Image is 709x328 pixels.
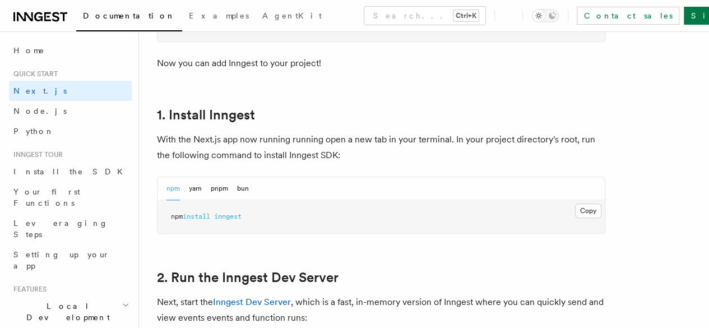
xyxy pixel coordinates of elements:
span: inngest [214,212,242,220]
p: Now you can add Inngest to your project! [157,56,605,71]
a: 1. Install Inngest [157,107,255,123]
span: Your first Functions [13,187,80,207]
span: Next.js [13,86,67,95]
a: Install the SDK [9,161,132,182]
span: install [183,212,210,220]
button: Toggle dark mode [532,9,559,22]
span: Node.js [13,107,67,116]
span: Inngest tour [9,150,63,159]
button: Copy [575,204,601,218]
a: Contact sales [577,7,679,25]
span: Examples [189,11,249,20]
button: npm [166,177,180,200]
button: pnpm [211,177,228,200]
span: Setting up your app [13,250,110,270]
a: Next.js [9,81,132,101]
span: AgentKit [262,11,322,20]
button: Local Development [9,296,132,327]
button: Search...Ctrl+K [364,7,485,25]
button: yarn [189,177,202,200]
p: Next, start the , which is a fast, in-memory version of Inngest where you can quickly send and vi... [157,294,605,326]
a: Inngest Dev Server [213,297,291,307]
span: Install the SDK [13,167,129,176]
a: AgentKit [256,3,328,30]
a: 2. Run the Inngest Dev Server [157,270,339,285]
span: Leveraging Steps [13,219,108,239]
a: Examples [182,3,256,30]
span: Local Development [9,301,122,323]
a: Setting up your app [9,244,132,276]
a: Node.js [9,101,132,121]
p: With the Next.js app now running running open a new tab in your terminal. In your project directo... [157,132,605,163]
span: npm [171,212,183,220]
span: Quick start [9,70,58,78]
span: Features [9,285,47,294]
a: Home [9,40,132,61]
kbd: Ctrl+K [453,10,479,21]
span: Home [13,45,45,56]
a: Your first Functions [9,182,132,213]
a: Documentation [76,3,182,31]
span: Python [13,127,54,136]
button: bun [237,177,249,200]
a: Leveraging Steps [9,213,132,244]
a: Python [9,121,132,141]
span: Documentation [83,11,175,20]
